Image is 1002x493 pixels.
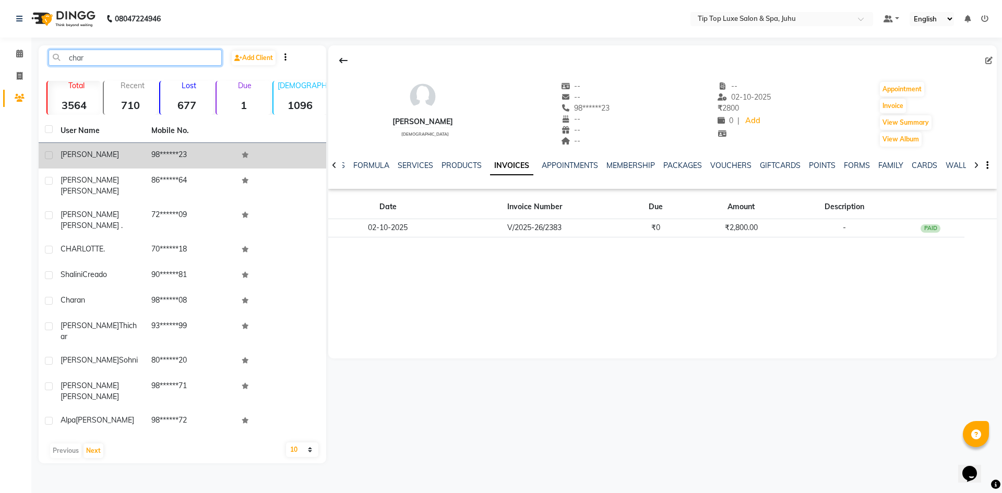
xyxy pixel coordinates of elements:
a: SERVICES [398,161,433,170]
button: Next [83,443,103,458]
span: . [103,244,105,254]
span: [PERSON_NAME] [76,415,134,425]
th: Description [792,195,897,219]
span: -- [718,81,737,91]
a: PRODUCTS [442,161,482,170]
strong: 1 [217,99,270,112]
a: Add [744,114,762,128]
span: 02-10-2025 [718,92,771,102]
button: View Album [880,132,922,147]
span: -- [561,125,581,135]
a: Add Client [232,51,276,65]
p: Total [52,81,101,90]
span: -- [561,92,581,102]
span: [DEMOGRAPHIC_DATA] [401,131,449,137]
div: PAID [921,224,940,233]
div: Back to Client [332,51,354,70]
span: -- [561,136,581,146]
p: Lost [164,81,213,90]
span: CHARLOTTE [61,244,103,254]
span: ₹ [718,103,722,113]
p: Recent [108,81,157,90]
a: FORMULA [353,161,389,170]
button: View Summary [880,115,932,130]
span: -- [561,114,581,124]
a: POINTS [809,161,836,170]
p: [DEMOGRAPHIC_DATA] [278,81,327,90]
span: [PERSON_NAME] [61,175,119,185]
strong: 710 [104,99,157,112]
img: logo [27,4,98,33]
p: Due [219,81,270,90]
span: [PERSON_NAME] . [61,221,123,230]
td: 02-10-2025 [328,219,448,237]
span: [PERSON_NAME] [61,210,119,219]
span: Charan [61,295,85,305]
span: shalini [61,270,82,279]
a: GIFTCARDS [760,161,801,170]
div: [PERSON_NAME] [392,116,453,127]
a: INVOICES [490,157,533,175]
button: Appointment [880,82,924,97]
a: FAMILY [878,161,903,170]
td: V/2025-26/2383 [448,219,622,237]
th: Mobile No. [145,119,236,143]
span: [PERSON_NAME] [61,186,119,196]
th: Amount [690,195,792,219]
a: MEMBERSHIP [606,161,655,170]
a: WALLET [946,161,975,170]
span: 2800 [718,103,739,113]
a: APPOINTMENTS [542,161,598,170]
span: Creado [82,270,107,279]
img: avatar [407,81,438,112]
td: ₹2,800.00 [690,219,792,237]
a: VOUCHERS [710,161,751,170]
span: [PERSON_NAME] [61,392,119,401]
button: Invoice [880,99,906,113]
th: User Name [54,119,145,143]
span: [PERSON_NAME] [61,355,119,365]
a: FORMS [844,161,870,170]
th: Invoice Number [448,195,622,219]
a: CARDS [912,161,937,170]
span: -- [561,81,581,91]
span: - [843,223,846,232]
b: 08047224946 [115,4,161,33]
strong: 677 [160,99,213,112]
a: PACKAGES [663,161,702,170]
span: Alpa [61,415,76,425]
span: [PERSON_NAME] [61,321,119,330]
th: Date [328,195,448,219]
span: 0 [718,116,733,125]
iframe: chat widget [958,451,992,483]
span: Sohni [119,355,138,365]
input: Search by Name/Mobile/Email/Code [49,50,222,66]
strong: 3564 [47,99,101,112]
span: [PERSON_NAME] [61,150,119,159]
span: | [737,115,739,126]
span: [PERSON_NAME] [61,381,119,390]
strong: 1096 [273,99,327,112]
td: ₹0 [622,219,690,237]
th: Due [622,195,690,219]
